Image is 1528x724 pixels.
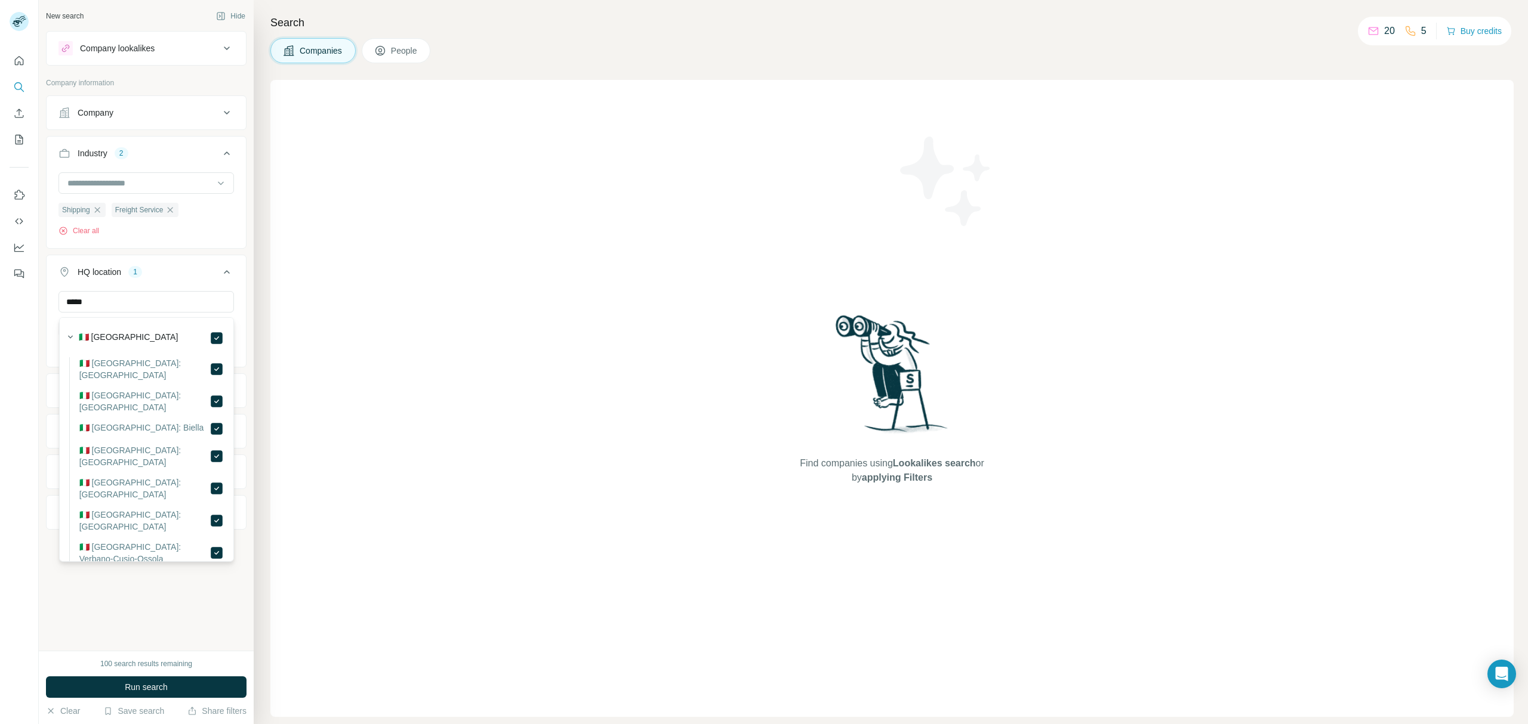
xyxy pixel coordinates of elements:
button: Dashboard [10,237,29,258]
button: Run search [46,676,247,698]
button: Clear [46,705,80,717]
img: Surfe Illustration - Woman searching with binoculars [830,312,954,445]
div: Company [78,107,113,119]
button: Technologies [47,457,246,486]
p: 20 [1384,24,1395,38]
span: People [391,45,418,57]
h4: Search [270,14,1514,31]
label: 🇮🇹 [GEOGRAPHIC_DATA]: Biella [79,422,204,436]
button: Industry2 [47,139,246,172]
button: Feedback [10,263,29,284]
span: Find companies using or by [796,456,987,485]
label: 🇮🇹 [GEOGRAPHIC_DATA]: [GEOGRAPHIC_DATA] [79,444,210,468]
button: Annual revenue ($) [47,376,246,405]
button: Save search [103,705,164,717]
span: Lookalikes search [893,458,976,468]
div: 100 search results remaining [100,658,192,669]
p: Company information [46,78,247,88]
label: 🇮🇹 [GEOGRAPHIC_DATA]: [GEOGRAPHIC_DATA] [79,389,210,413]
label: 🇮🇹 [GEOGRAPHIC_DATA]: [GEOGRAPHIC_DATA] [79,357,210,381]
span: Freight Service [115,205,164,215]
button: Quick start [10,50,29,72]
button: Hide [208,7,254,25]
span: applying Filters [862,472,932,482]
div: Company lookalikes [80,42,155,54]
div: Industry [78,147,107,159]
label: 🇮🇹 [GEOGRAPHIC_DATA] [79,331,178,345]
span: Companies [300,45,343,57]
div: 1 [128,267,142,277]
button: Keywords [47,498,246,527]
button: Enrich CSV [10,103,29,124]
button: Clear all [58,225,99,236]
button: Use Surfe API [10,211,29,232]
div: HQ location [78,266,121,278]
span: Shipping [62,205,90,215]
label: 🇮🇹 [GEOGRAPHIC_DATA]: [GEOGRAPHIC_DATA] [79,509,210,533]
button: Employees (size) [47,417,246,445]
label: 🇮🇹 [GEOGRAPHIC_DATA]: [GEOGRAPHIC_DATA] [79,477,210,500]
span: Run search [125,681,168,693]
div: 2 [115,148,128,159]
button: Use Surfe on LinkedIn [10,184,29,206]
button: Search [10,76,29,98]
button: Buy credits [1446,23,1502,39]
div: New search [46,11,84,21]
button: HQ location1 [47,258,246,291]
button: My lists [10,129,29,150]
label: 🇮🇹 [GEOGRAPHIC_DATA]: Verbano-Cusio-Ossola [79,541,210,565]
p: 5 [1421,24,1427,38]
img: Surfe Illustration - Stars [892,128,1000,235]
button: Company [47,98,246,127]
button: Share filters [187,705,247,717]
div: Open Intercom Messenger [1487,660,1516,688]
button: Company lookalikes [47,34,246,63]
